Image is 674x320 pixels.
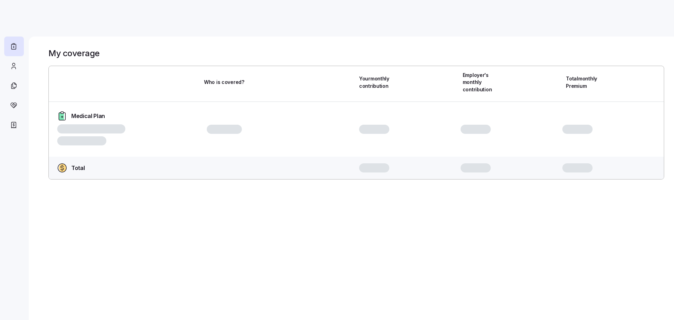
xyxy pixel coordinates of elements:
[204,79,244,86] span: Who is covered?
[48,48,100,59] h1: My coverage
[71,112,105,120] span: Medical Plan
[463,72,509,93] span: Employer's monthly contribution
[566,75,612,90] span: Total monthly Premium
[359,75,405,90] span: Your monthly contribution
[71,164,85,172] span: Total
